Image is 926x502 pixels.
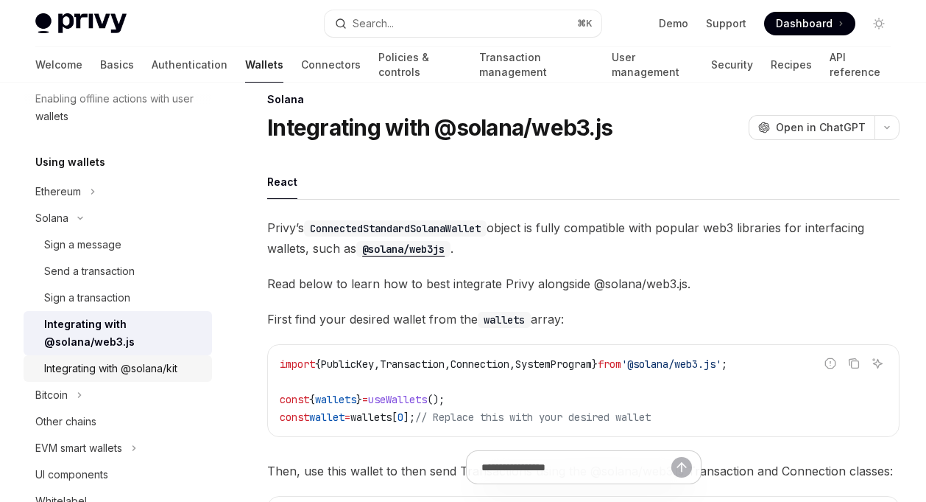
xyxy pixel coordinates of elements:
a: Authentication [152,47,227,83]
a: Wallets [245,47,283,83]
span: PublicKey [321,358,374,371]
span: from [598,358,621,371]
a: Basics [100,47,134,83]
span: [ [392,411,397,424]
img: light logo [35,13,127,34]
div: Other chains [35,413,96,430]
span: , [509,358,515,371]
button: Toggle dark mode [867,12,891,35]
a: API reference [830,47,891,83]
div: Enabling offline actions with user wallets [35,90,203,125]
span: Dashboard [776,16,833,31]
a: Welcome [35,47,82,83]
span: Read below to learn how to best integrate Privy alongside @solana/web3.js. [267,273,900,294]
button: React [267,164,297,199]
span: } [356,393,362,406]
button: Ethereum [24,178,103,205]
span: Open in ChatGPT [776,120,866,135]
a: Connectors [301,47,361,83]
span: // Replace this with your desired wallet [415,411,651,424]
span: ; [721,358,727,371]
span: wallets [350,411,392,424]
span: = [362,393,368,406]
span: wallet [309,411,344,424]
span: { [315,358,321,371]
a: User management [612,47,693,83]
span: , [445,358,450,371]
span: const [280,411,309,424]
div: Sign a message [44,236,121,254]
a: Transaction management [479,47,594,83]
div: Solana [267,92,900,107]
span: Privy’s object is fully compatible with popular web3 libraries for interfacing wallets, such as . [267,217,900,259]
a: Other chains [24,408,212,435]
span: = [344,411,350,424]
div: Search... [353,15,394,32]
button: Bitcoin [24,382,90,408]
button: Search...⌘K [325,10,602,37]
span: Connection [450,358,509,371]
span: '@solana/web3.js' [621,358,721,371]
button: Send message [671,457,692,478]
code: wallets [478,312,531,328]
h5: Using wallets [35,153,105,171]
span: const [280,393,309,406]
a: Security [711,47,753,83]
span: Transaction [380,358,445,371]
div: Ethereum [35,183,81,201]
div: Send a transaction [44,262,135,280]
a: @solana/web3js [356,241,450,256]
span: ⌘ K [577,18,593,29]
a: Dashboard [764,12,855,35]
a: Enabling offline actions with user wallets [24,86,212,130]
span: SystemProgram [515,358,592,371]
div: Sign a transaction [44,289,130,307]
div: UI components [35,466,108,484]
a: Send a transaction [24,258,212,285]
h1: Integrating with @solana/web3.js [267,114,612,141]
div: Solana [35,209,68,227]
span: import [280,358,315,371]
a: Sign a message [24,231,212,258]
code: ConnectedStandardSolanaWallet [304,220,487,237]
div: EVM smart wallets [35,439,122,457]
button: EVM smart wallets [24,435,144,461]
a: Integrating with @solana/kit [24,355,212,382]
span: (); [427,393,445,406]
button: Copy the contents from the code block [844,354,863,373]
span: , [374,358,380,371]
div: Integrating with @solana/web3.js [44,316,203,351]
a: Policies & controls [378,47,462,83]
a: Demo [659,16,688,31]
span: { [309,393,315,406]
a: Sign a transaction [24,285,212,311]
span: ]; [403,411,415,424]
span: First find your desired wallet from the array: [267,309,900,330]
span: } [592,358,598,371]
a: Recipes [771,47,812,83]
a: Support [706,16,746,31]
input: Ask a question... [481,451,671,484]
div: Bitcoin [35,386,68,404]
a: UI components [24,461,212,488]
button: Solana [24,205,91,231]
span: wallets [315,393,356,406]
a: Integrating with @solana/web3.js [24,311,212,355]
div: Integrating with @solana/kit [44,360,177,377]
code: @solana/web3js [356,241,450,257]
span: 0 [397,411,403,424]
button: Open in ChatGPT [749,115,874,140]
span: useWallets [368,393,427,406]
button: Ask AI [868,354,887,373]
button: Report incorrect code [821,354,840,373]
